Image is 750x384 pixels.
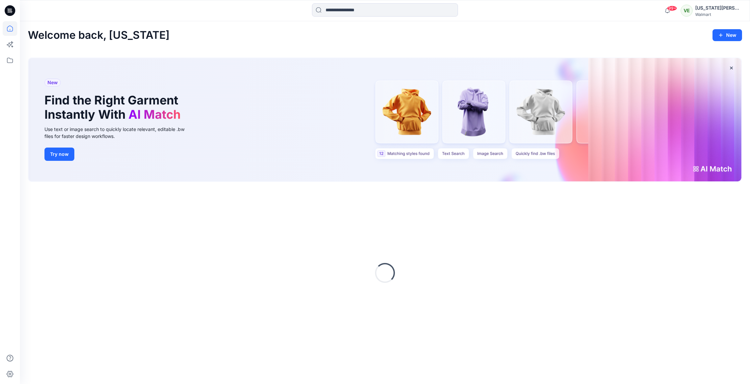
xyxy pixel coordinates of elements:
[44,148,74,161] button: Try now
[28,29,170,41] h2: Welcome back, [US_STATE]
[667,6,677,11] span: 99+
[695,12,742,17] div: Walmart
[44,126,194,140] div: Use text or image search to quickly locate relevant, editable .bw files for faster design workflows.
[695,4,742,12] div: [US_STATE][PERSON_NAME]
[681,5,693,17] div: VE
[44,93,184,122] h1: Find the Right Garment Instantly With
[712,29,742,41] button: New
[128,107,181,122] span: AI Match
[47,79,58,87] span: New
